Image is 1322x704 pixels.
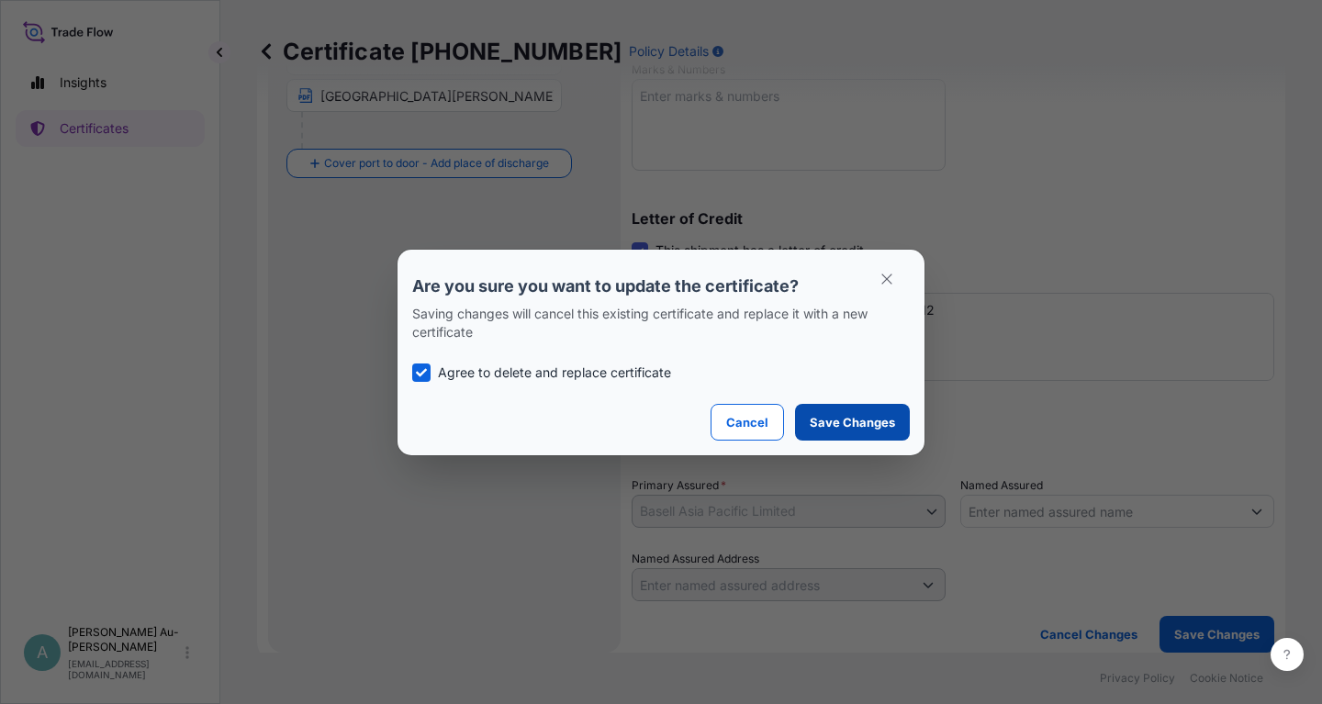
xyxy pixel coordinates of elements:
[726,413,768,431] p: Cancel
[412,305,910,341] p: Saving changes will cancel this existing certificate and replace it with a new certificate
[711,404,784,441] button: Cancel
[810,413,895,431] p: Save Changes
[795,404,910,441] button: Save Changes
[438,363,671,382] p: Agree to delete and replace certificate
[412,275,910,297] p: Are you sure you want to update the certificate?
